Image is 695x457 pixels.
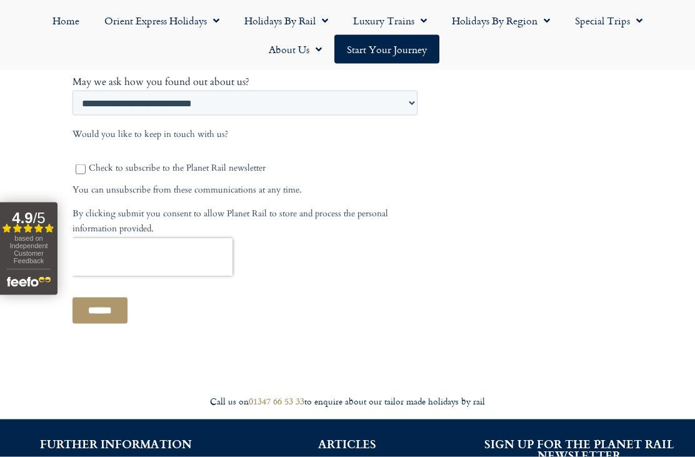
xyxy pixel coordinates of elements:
[19,438,213,449] h2: FURTHER INFORMATION
[6,396,689,408] div: Call us on to enquire about our tailor made holidays by rail
[232,6,341,35] a: Holidays by Rail
[334,35,439,64] a: Start your Journey
[562,6,655,35] a: Special Trips
[256,35,334,64] a: About Us
[251,438,445,449] h2: ARTICLES
[6,6,689,64] nav: Menu
[40,6,92,35] a: Home
[92,6,232,35] a: Orient Express Holidays
[341,6,439,35] a: Luxury Trains
[439,6,562,35] a: Holidays by Region
[175,279,239,293] span: Your last name
[249,394,304,408] a: 01347 66 53 33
